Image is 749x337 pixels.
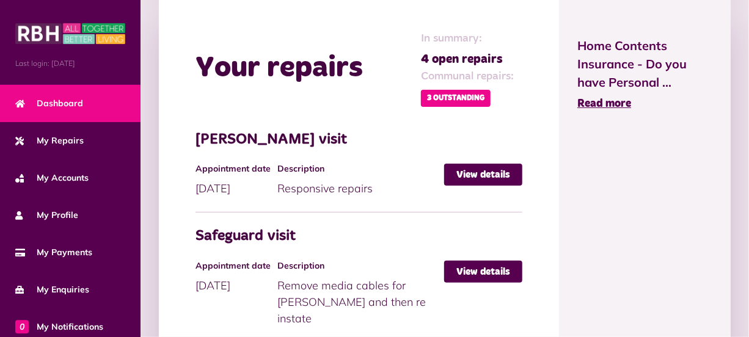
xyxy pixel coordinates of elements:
div: Remove media cables for [PERSON_NAME] and then re instate [277,261,444,327]
a: View details [444,261,522,283]
span: My Payments [15,246,92,259]
a: Home Contents Insurance - Do you have Personal ... Read more [577,37,712,112]
span: My Notifications [15,321,103,333]
h3: [PERSON_NAME] visit [195,131,522,149]
h4: Appointment date [195,261,271,271]
span: In summary: [421,31,514,47]
div: [DATE] [195,164,277,197]
span: Home Contents Insurance - Do you have Personal ... [577,37,712,92]
h4: Description [277,261,438,271]
span: My Enquiries [15,283,89,296]
span: Last login: [DATE] [15,58,125,69]
a: View details [444,164,522,186]
span: 3 Outstanding [421,90,491,107]
img: MyRBH [15,21,125,46]
span: My Accounts [15,172,89,184]
h4: Appointment date [195,164,271,174]
h3: Safeguard visit [195,228,522,245]
span: 4 open repairs [421,50,514,68]
span: My Profile [15,209,78,222]
h2: Your repairs [195,51,363,86]
span: Dashboard [15,97,83,110]
h4: Description [277,164,438,174]
span: My Repairs [15,134,84,147]
span: 0 [15,320,29,333]
span: Read more [577,98,631,109]
span: Communal repairs: [421,68,514,85]
div: Responsive repairs [277,164,444,197]
div: [DATE] [195,261,277,294]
